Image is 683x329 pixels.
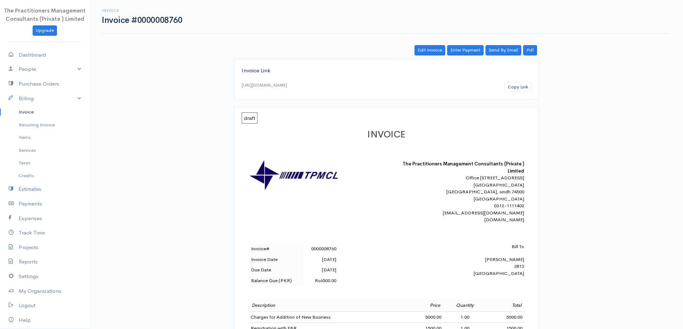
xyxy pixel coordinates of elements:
[242,112,257,124] span: draft
[33,25,57,36] a: Upgrade
[523,45,537,55] a: Pdf
[399,243,524,277] div: [PERSON_NAME] 3813 [GEOGRAPHIC_DATA]
[249,275,303,286] td: Balance Due (PKR)
[406,312,443,323] td: 5000.00
[487,312,524,323] td: 5000.00
[303,275,338,286] td: Rs6500.00
[249,243,303,254] td: Invoice#
[504,82,531,92] button: Copy Link
[303,254,338,265] td: [DATE]
[399,243,524,250] p: Bill To
[485,45,521,55] a: Send By Email
[249,130,524,140] h1: INVOICE
[102,9,182,13] h6: Invoice
[249,312,406,323] td: Charges for Addition of New Business
[447,45,484,55] a: Enter Payment
[4,7,86,22] span: The Practitioners Management Consultants (Private ) Limited
[303,243,338,254] td: 0000008760
[102,16,182,25] h1: Invoice #0000008760
[487,299,524,312] td: Total
[303,265,338,275] td: [DATE]
[443,299,487,312] td: Quantity
[249,265,303,275] td: Due Date
[249,299,406,312] td: Description
[414,45,445,55] a: Edit Invoice
[249,160,338,191] img: logo-30862.jpg
[403,161,524,174] b: The Practitioners Management Consultants (Private ) Limited
[399,174,524,223] div: Office [STREET_ADDRESS] [GEOGRAPHIC_DATA] [GEOGRAPHIC_DATA], sindh 74500 [GEOGRAPHIC_DATA] 0312-1...
[406,299,443,312] td: Price
[242,82,287,88] div: [URL][DOMAIN_NAME]
[443,312,487,323] td: 1.00
[242,67,531,75] div: Invoice Link
[249,254,303,265] td: Invoice Date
